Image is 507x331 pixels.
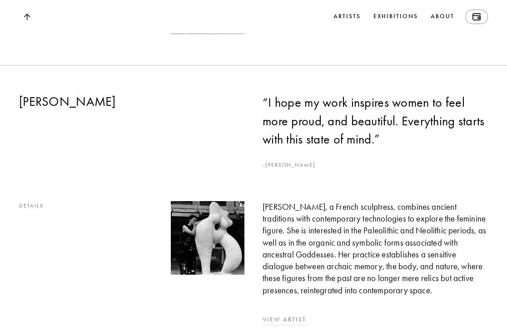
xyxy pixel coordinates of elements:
h2: [PERSON_NAME] [19,94,244,109]
a: Exhibitions [372,10,420,24]
h3: “ I hope my work inspires women to feel more proud, and beautiful. Everything starts with this st... [263,94,488,149]
div: [PERSON_NAME], a French sculptress, combines ancient traditions with contemporary technologies to... [263,201,488,296]
a: About [429,10,456,24]
img: Wallet icon [472,13,481,20]
p: - [PERSON_NAME] [263,160,488,170]
a: Artists [332,10,363,24]
a: View Artist [263,15,488,24]
img: Top [24,14,30,20]
img: Artist's profile picture [171,201,244,275]
a: View Artist [263,315,488,324]
p: Details [19,201,43,211]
